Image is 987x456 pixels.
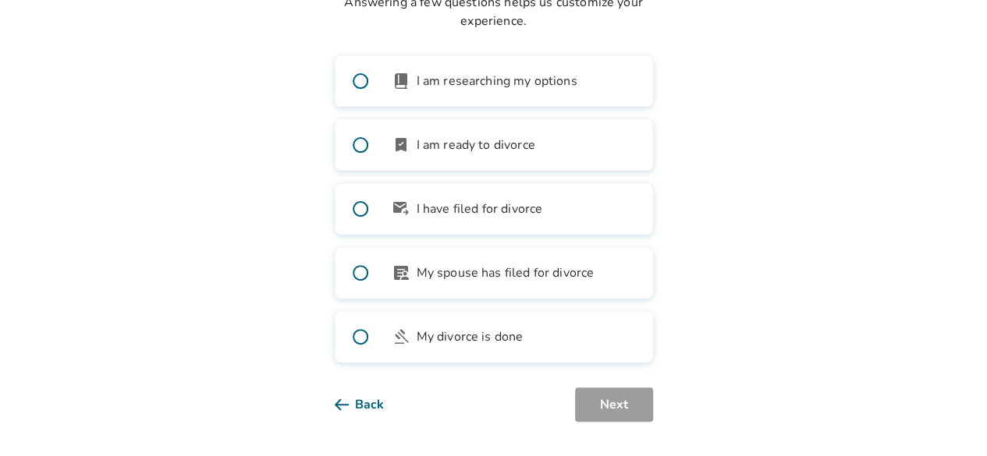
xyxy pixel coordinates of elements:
[392,327,410,346] span: gavel
[392,200,410,218] span: outgoing_mail
[575,387,653,422] button: Next
[417,136,535,154] span: I am ready to divorce
[417,72,577,90] span: I am researching my options
[417,200,543,218] span: I have filed for divorce
[392,263,410,282] span: article_person
[417,327,524,346] span: My divorce is done
[392,136,410,154] span: bookmark_check
[909,381,987,456] iframe: Chat Widget
[335,387,409,422] button: Back
[392,72,410,90] span: book_2
[417,263,595,282] span: My spouse has filed for divorce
